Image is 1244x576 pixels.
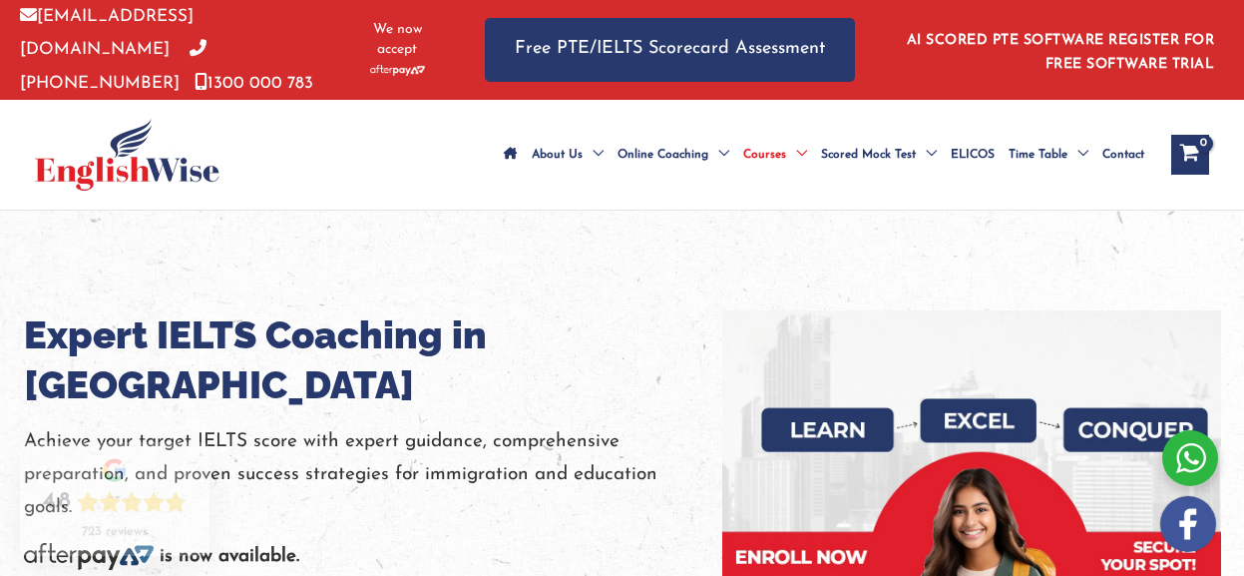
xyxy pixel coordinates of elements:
b: is now available. [160,547,299,566]
a: ELICOS [944,120,1002,190]
span: Menu Toggle [1067,120,1088,190]
a: [EMAIL_ADDRESS][DOMAIN_NAME] [20,8,194,58]
div: Rating: 4.8 out of 5 [43,488,187,516]
img: Afterpay-Logo [24,543,154,570]
span: Menu Toggle [786,120,807,190]
span: Menu Toggle [583,120,604,190]
a: About UsMenu Toggle [525,120,611,190]
span: Online Coaching [618,120,708,190]
a: Online CoachingMenu Toggle [611,120,736,190]
a: 1300 000 783 [195,75,313,92]
span: Menu Toggle [916,120,937,190]
a: Contact [1095,120,1151,190]
span: Contact [1102,120,1144,190]
a: AI SCORED PTE SOFTWARE REGISTER FOR FREE SOFTWARE TRIAL [907,33,1215,72]
span: ELICOS [951,120,995,190]
a: Time TableMenu Toggle [1002,120,1095,190]
img: white-facebook.png [1160,496,1216,552]
a: Scored Mock TestMenu Toggle [814,120,944,190]
a: CoursesMenu Toggle [736,120,814,190]
span: Courses [743,120,786,190]
nav: Site Navigation: Main Menu [497,120,1151,190]
h1: Expert IELTS Coaching in [GEOGRAPHIC_DATA] [24,310,722,410]
a: [PHONE_NUMBER] [20,41,207,91]
span: Time Table [1009,120,1067,190]
span: About Us [532,120,583,190]
span: Menu Toggle [708,120,729,190]
span: Scored Mock Test [821,120,916,190]
aside: Header Widget 1 [895,17,1224,82]
p: Achieve your target IELTS score with expert guidance, comprehensive preparation, and proven succe... [24,425,722,525]
a: View Shopping Cart, empty [1171,135,1209,175]
img: cropped-ew-logo [35,119,219,191]
div: 4.8 [43,488,71,516]
img: Afterpay-Logo [370,65,425,76]
span: We now accept [360,20,435,60]
a: Free PTE/IELTS Scorecard Assessment [485,18,855,81]
div: 723 reviews [82,524,148,540]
